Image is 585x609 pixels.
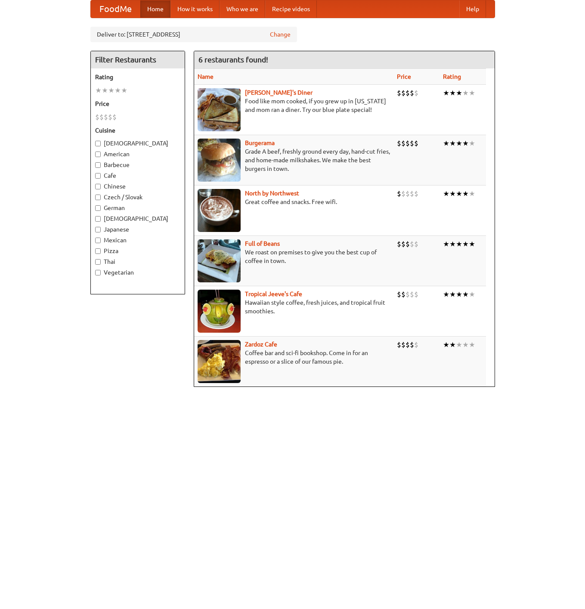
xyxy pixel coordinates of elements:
[245,240,280,247] a: Full of Beans
[449,290,456,299] li: ★
[95,139,180,148] label: [DEMOGRAPHIC_DATA]
[401,88,405,98] li: $
[469,88,475,98] li: ★
[198,139,241,182] img: burgerama.jpg
[95,270,101,275] input: Vegetarian
[95,248,101,254] input: Pizza
[397,189,401,198] li: $
[414,340,418,349] li: $
[108,86,115,95] li: ★
[198,239,241,282] img: beans.jpg
[95,86,102,95] li: ★
[401,239,405,249] li: $
[245,89,313,96] a: [PERSON_NAME]'s Diner
[95,238,101,243] input: Mexican
[95,99,180,108] h5: Price
[95,216,101,222] input: [DEMOGRAPHIC_DATA]
[95,150,180,158] label: American
[443,88,449,98] li: ★
[414,290,418,299] li: $
[397,73,411,80] a: Price
[397,290,401,299] li: $
[462,340,469,349] li: ★
[95,182,180,191] label: Chinese
[95,126,180,135] h5: Cuisine
[397,139,401,148] li: $
[401,139,405,148] li: $
[95,259,101,265] input: Thai
[198,189,241,232] img: north.jpg
[397,340,401,349] li: $
[198,147,390,173] p: Grade A beef, freshly ground every day, hand-cut fries, and home-made milkshakes. We make the bes...
[449,189,456,198] li: ★
[469,139,475,148] li: ★
[95,225,180,234] label: Japanese
[405,290,410,299] li: $
[410,139,414,148] li: $
[91,51,185,68] h4: Filter Restaurants
[245,341,277,348] a: Zardoz Cafe
[410,189,414,198] li: $
[443,340,449,349] li: ★
[198,88,241,131] img: sallys.jpg
[401,290,405,299] li: $
[220,0,265,18] a: Who we are
[170,0,220,18] a: How it works
[443,189,449,198] li: ★
[405,88,410,98] li: $
[410,239,414,249] li: $
[410,290,414,299] li: $
[414,88,418,98] li: $
[198,298,390,315] p: Hawaiian style coffee, fresh juices, and tropical fruit smoothies.
[449,239,456,249] li: ★
[99,112,104,122] li: $
[462,239,469,249] li: ★
[95,161,180,169] label: Barbecue
[401,340,405,349] li: $
[198,198,390,206] p: Great coffee and snacks. Free wifi.
[95,257,180,266] label: Thai
[95,205,101,211] input: German
[265,0,317,18] a: Recipe videos
[95,151,101,157] input: American
[443,290,449,299] li: ★
[459,0,486,18] a: Help
[462,88,469,98] li: ★
[456,139,462,148] li: ★
[198,349,390,366] p: Coffee bar and sci-fi bookshop. Come in for an espresso or a slice of our famous pie.
[95,162,101,168] input: Barbecue
[449,139,456,148] li: ★
[95,184,101,189] input: Chinese
[469,239,475,249] li: ★
[245,139,275,146] a: Burgerama
[245,291,302,297] a: Tropical Jeeve's Cafe
[91,0,140,18] a: FoodMe
[95,236,180,244] label: Mexican
[95,73,180,81] h5: Rating
[95,173,101,179] input: Cafe
[462,290,469,299] li: ★
[414,239,418,249] li: $
[410,340,414,349] li: $
[95,214,180,223] label: [DEMOGRAPHIC_DATA]
[449,340,456,349] li: ★
[95,193,180,201] label: Czech / Slovak
[456,189,462,198] li: ★
[462,139,469,148] li: ★
[104,112,108,122] li: $
[95,171,180,180] label: Cafe
[121,86,127,95] li: ★
[198,340,241,383] img: zardoz.jpg
[405,340,410,349] li: $
[95,247,180,255] label: Pizza
[414,139,418,148] li: $
[469,290,475,299] li: ★
[456,88,462,98] li: ★
[443,139,449,148] li: ★
[102,86,108,95] li: ★
[469,340,475,349] li: ★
